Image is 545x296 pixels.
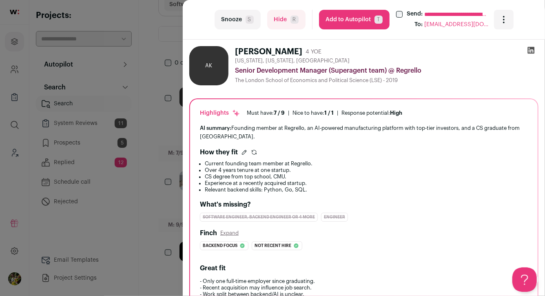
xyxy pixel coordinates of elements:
li: Current founding team member at Regrello. [205,160,528,167]
div: AK [189,46,228,85]
span: High [390,110,402,116]
h2: Great fit [200,263,528,273]
div: The London School of Economics and Political Science (LSE) - 2019 [235,77,538,84]
button: Expand [220,230,239,236]
div: Senior Development Manager (Superagent team) @ Regrello [235,66,538,76]
h2: Finch [200,228,217,238]
div: Response potential: [341,110,402,116]
div: 4 YOE [306,48,321,56]
span: 1 / 1 [324,110,334,116]
div: engineer [321,213,348,222]
span: [EMAIL_ADDRESS][DOMAIN_NAME] [425,20,490,29]
div: Software Engineer, Backend Engineer or 4 more [200,213,318,222]
div: Founding member at Regrello, an AI-powered manufacturing platform with top-tier investors, and a ... [200,124,528,141]
h2: How they fit [200,147,238,157]
span: Not recent hire [255,242,291,250]
span: [US_STATE], [US_STATE], [GEOGRAPHIC_DATA] [235,58,350,64]
li: Over 4 years tenure at one startup. [205,167,528,174]
label: Send: [407,10,423,19]
span: T [374,16,383,24]
ul: | | [247,110,402,116]
button: Add to AutopilotT [319,10,390,29]
span: 7 / 9 [274,110,285,116]
span: Backend focus [203,242,237,250]
div: To: [415,20,423,29]
button: SnoozeS [215,10,261,29]
button: HideR [267,10,306,29]
div: Highlights [200,109,240,117]
li: CS degree from top school, CMU. [205,174,528,180]
div: Must have: [247,110,285,116]
h1: [PERSON_NAME] [235,46,302,58]
li: Relevant backend skills: Python, Go, SQL. [205,187,528,193]
button: Open dropdown [494,10,514,29]
div: Nice to have: [292,110,334,116]
span: S [246,16,254,24]
li: Experience at a recently acquired startup. [205,180,528,187]
iframe: Help Scout Beacon - Open [512,267,537,292]
h2: What's missing? [200,200,528,209]
span: AI summary: [200,125,231,131]
span: R [290,16,299,24]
